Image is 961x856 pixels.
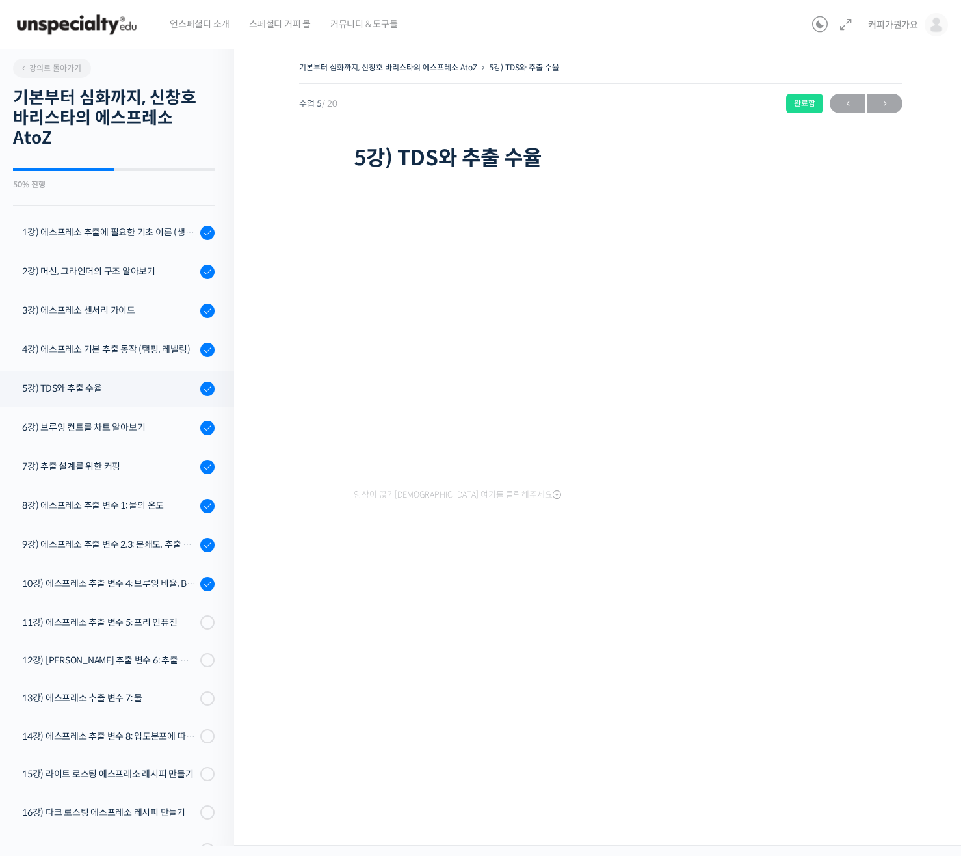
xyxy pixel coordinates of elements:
span: 커피가뭔가요 [868,19,918,31]
h2: 기본부터 심화까지, 신창호 바리스타의 에스프레소 AtoZ [13,88,215,149]
span: 수업 5 [299,100,337,108]
div: 완료함 [786,94,823,113]
a: 다음→ [867,94,902,113]
div: 15강) 라이트 로스팅 에스프레소 레시피 만들기 [22,767,196,781]
div: 50% 진행 [13,181,215,189]
div: 7강) 추출 설계를 위한 커핑 [22,459,196,474]
span: 강의로 돌아가기 [20,63,81,73]
div: 11강) 에스프레소 추출 변수 5: 프리 인퓨전 [22,615,196,630]
a: 기본부터 심화까지, 신창호 바리스타의 에스프레소 AtoZ [299,62,477,72]
a: ←이전 [830,94,865,113]
div: 8강) 에스프레소 추출 변수 1: 물의 온도 [22,498,196,513]
a: 5강) TDS와 추출 수율 [489,62,559,72]
div: 6강) 브루잉 컨트롤 차트 알아보기 [22,420,196,435]
div: 5강) TDS와 추출 수율 [22,381,196,395]
div: 13강) 에스프레소 추출 변수 7: 물 [22,691,196,705]
span: → [867,95,902,113]
a: 강의로 돌아가기 [13,59,91,78]
h1: 5강) TDS와 추출 수율 [354,146,848,170]
div: 4강) 에스프레소 기본 추출 동작 (탬핑, 레벨링) [22,342,196,356]
div: 14강) 에스프레소 추출 변수 8: 입도분포에 따른 향미 변화 [22,729,196,743]
div: 12강) [PERSON_NAME] 추출 변수 6: 추출 압력 [22,653,196,667]
div: 16강) 다크 로스팅 에스프레소 레시피 만들기 [22,805,196,820]
div: 9강) 에스프레소 추출 변수 2,3: 분쇄도, 추출 시간 [22,537,196,552]
div: 2강) 머신, 그라인더의 구조 알아보기 [22,264,196,278]
span: ← [830,95,865,113]
span: 영상이 끊기[DEMOGRAPHIC_DATA] 여기를 클릭해주세요 [354,490,561,500]
div: 1강) 에스프레소 추출에 필요한 기초 이론 (생두, 가공, 로스팅) [22,225,196,239]
span: / 20 [322,98,337,109]
div: 10강) 에스프레소 추출 변수 4: 브루잉 비율, Brew Ratio [22,576,196,591]
div: 3강) 에스프레소 센서리 가이드 [22,303,196,317]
